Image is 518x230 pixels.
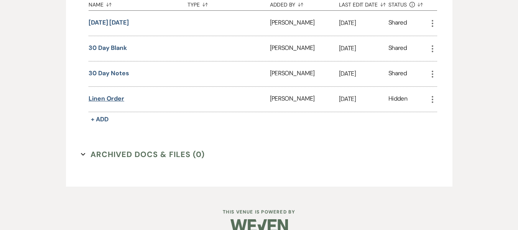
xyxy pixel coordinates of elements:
button: + Add [89,114,111,125]
span: Status [388,2,407,7]
button: Linen order [89,94,124,103]
button: [DATE] [DATE] [89,18,129,27]
div: [PERSON_NAME] [270,11,339,36]
div: Shared [388,69,407,79]
button: 30 day Blank [89,43,127,53]
div: Shared [388,43,407,54]
span: + Add [91,115,109,123]
div: [PERSON_NAME] [270,36,339,61]
div: [PERSON_NAME] [270,61,339,86]
div: [PERSON_NAME] [270,87,339,112]
div: Shared [388,18,407,28]
button: 30 Day Notes [89,69,129,78]
button: Archived Docs & Files (0) [81,149,205,160]
p: [DATE] [339,69,388,79]
div: Hidden [388,94,407,104]
p: [DATE] [339,43,388,53]
p: [DATE] [339,94,388,104]
p: [DATE] [339,18,388,28]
